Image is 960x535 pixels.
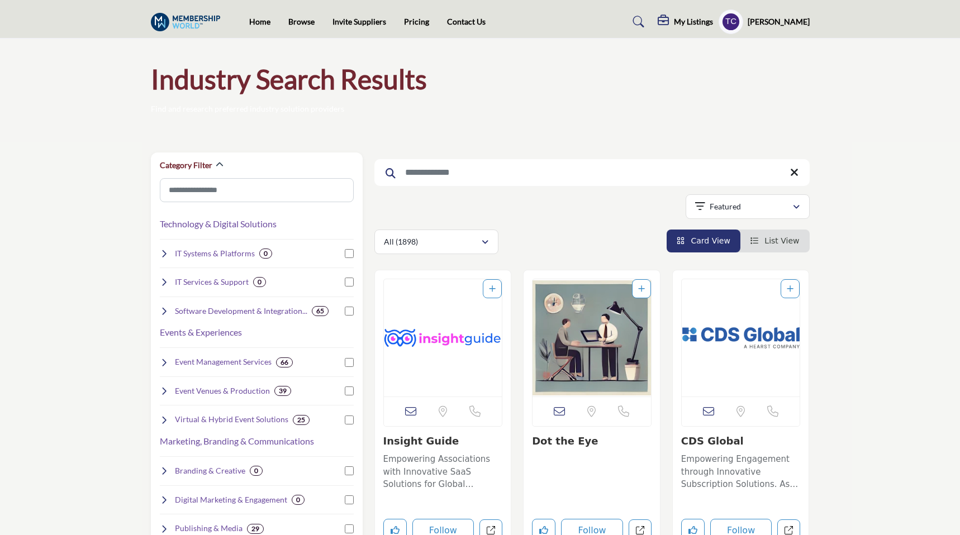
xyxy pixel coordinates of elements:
img: Insight Guide [384,279,502,397]
a: Contact Us [447,17,486,26]
a: Pricing [404,17,429,26]
div: 0 Results For Branding & Creative [250,466,263,476]
a: Open Listing in new tab [682,279,800,397]
a: CDS Global [681,435,744,447]
a: Add To List [787,284,793,293]
h4: Branding & Creative : Visual identity, design, and multimedia. [175,465,245,476]
div: 25 Results For Virtual & Hybrid Event Solutions [293,415,310,425]
a: Empowering Engagement through Innovative Subscription Solutions. As a leading provider in the ass... [681,450,801,491]
p: Empowering Associations with Innovative SaaS Solutions for Global Connection and Revenue Growth. ... [383,453,503,491]
span: List View [764,236,799,245]
p: Empowering Engagement through Innovative Subscription Solutions. As a leading provider in the ass... [681,453,801,491]
input: Select Virtual & Hybrid Event Solutions checkbox [345,415,354,424]
h4: Software Development & Integration : Custom software builds and system integrations. [175,305,307,317]
h5: [PERSON_NAME] [748,16,810,27]
div: 65 Results For Software Development & Integration [312,306,329,316]
a: Open Listing in new tab [533,279,651,397]
button: Marketing, Branding & Communications [160,434,314,448]
h4: Publishing & Media : Content creation, publishing, and advertising. [175,523,243,534]
a: Add To List [638,284,645,293]
input: Select Digital Marketing & Engagement checkbox [345,495,354,504]
h4: Event Venues & Production : Physical spaces and production services for live events. [175,385,270,397]
b: 39 [279,387,287,395]
input: Search Keyword [374,159,810,186]
b: 29 [251,525,259,533]
li: Card View [667,230,740,252]
a: Invite Suppliers [332,17,386,26]
a: Insight Guide [383,435,459,447]
input: Select Software Development & Integration checkbox [345,307,354,316]
button: Show hide supplier dropdown [719,9,743,34]
p: Find and research preferred industry solution providers [151,103,344,114]
p: Featured [710,201,741,212]
b: 0 [254,467,258,475]
h4: IT Services & Support : Ongoing technology support, hosting, and security. [175,276,249,288]
input: Select Event Management Services checkbox [345,358,354,367]
h3: Dot the Eye [532,435,652,447]
div: 0 Results For Digital Marketing & Engagement [292,495,305,505]
h3: CDS Global [681,435,801,447]
b: 25 [297,416,305,424]
b: 65 [316,307,324,315]
a: Home [249,17,270,26]
input: Select Publishing & Media checkbox [345,524,354,533]
button: All (1898) [374,230,498,254]
input: Select IT Services & Support checkbox [345,278,354,286]
input: Search Category [160,178,354,202]
h1: Industry Search Results [151,62,427,97]
a: Add To List [489,284,496,293]
div: 29 Results For Publishing & Media [247,524,264,534]
a: Empowering Associations with Innovative SaaS Solutions for Global Connection and Revenue Growth. ... [383,450,503,491]
img: Site Logo [151,13,226,31]
span: Card View [691,236,730,245]
input: Select Event Venues & Production checkbox [345,386,354,395]
li: List View [740,230,810,252]
a: Open Listing in new tab [384,279,502,397]
h3: Insight Guide [383,435,503,447]
h4: IT Systems & Platforms : Core systems like CRM, AMS, EMS, CMS, and LMS. [175,248,255,259]
div: 66 Results For Event Management Services [276,357,293,367]
h4: Event Management Services : Planning, logistics, and event registration. [175,356,272,367]
div: 39 Results For Event Venues & Production [274,386,291,396]
b: 66 [281,359,288,366]
div: My Listings [658,15,713,28]
b: 0 [296,496,300,504]
input: Select IT Systems & Platforms checkbox [345,249,354,258]
b: 0 [258,278,262,286]
div: 0 Results For IT Services & Support [253,277,266,287]
a: Search [622,13,652,31]
input: Select Branding & Creative checkbox [345,466,354,475]
h4: Digital Marketing & Engagement : Campaigns, email marketing, and digital strategies. [175,494,287,505]
button: Technology & Digital Solutions [160,217,277,231]
b: 0 [264,250,268,257]
img: Dot the Eye [533,279,651,397]
a: Dot the Eye [532,435,598,447]
div: 0 Results For IT Systems & Platforms [259,249,272,259]
p: All (1898) [384,236,418,247]
button: Featured [686,194,810,219]
a: Browse [288,17,315,26]
h5: My Listings [674,17,713,27]
button: Events & Experiences [160,326,242,339]
a: View Card [677,236,730,245]
a: View List [750,236,800,245]
h2: Category Filter [160,160,212,171]
img: CDS Global [682,279,800,397]
h4: Virtual & Hybrid Event Solutions : Digital tools and platforms for hybrid and virtual events. [175,414,288,425]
